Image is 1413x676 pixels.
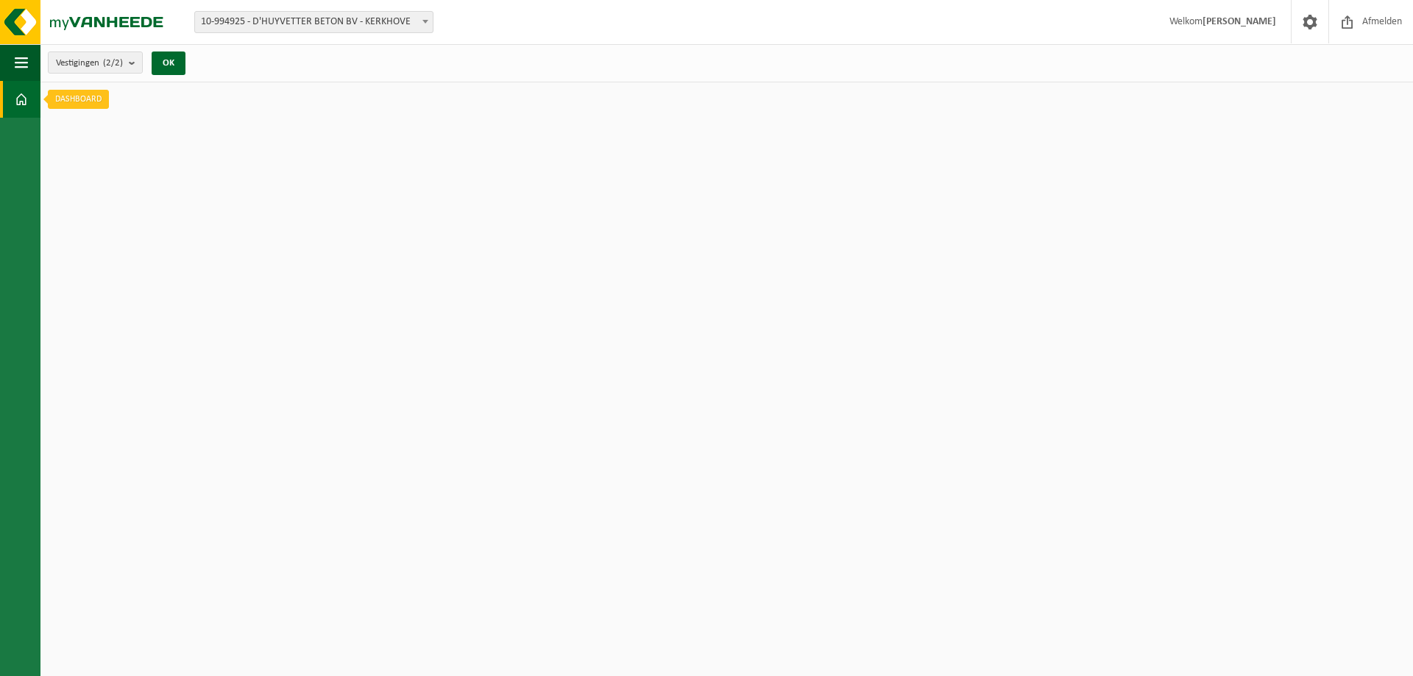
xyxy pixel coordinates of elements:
[48,51,143,74] button: Vestigingen(2/2)
[56,52,123,74] span: Vestigingen
[195,12,433,32] span: 10-994925 - D'HUYVETTER BETON BV - KERKHOVE
[103,58,123,68] count: (2/2)
[152,51,185,75] button: OK
[194,11,433,33] span: 10-994925 - D'HUYVETTER BETON BV - KERKHOVE
[1203,16,1276,27] strong: [PERSON_NAME]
